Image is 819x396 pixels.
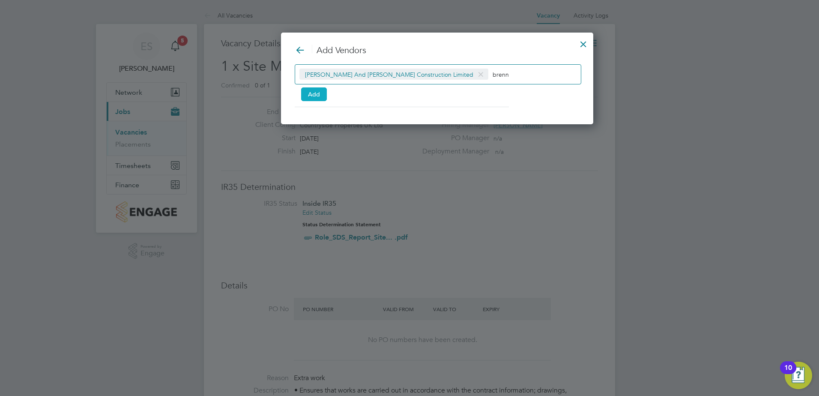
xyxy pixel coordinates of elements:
[299,69,488,80] span: [PERSON_NAME] And [PERSON_NAME] Construction Limited
[784,368,792,379] div: 10
[301,87,327,101] button: Add
[785,362,812,389] button: Open Resource Center, 10 new notifications
[493,69,546,80] input: Search vendors...
[295,45,580,56] h3: Add Vendors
